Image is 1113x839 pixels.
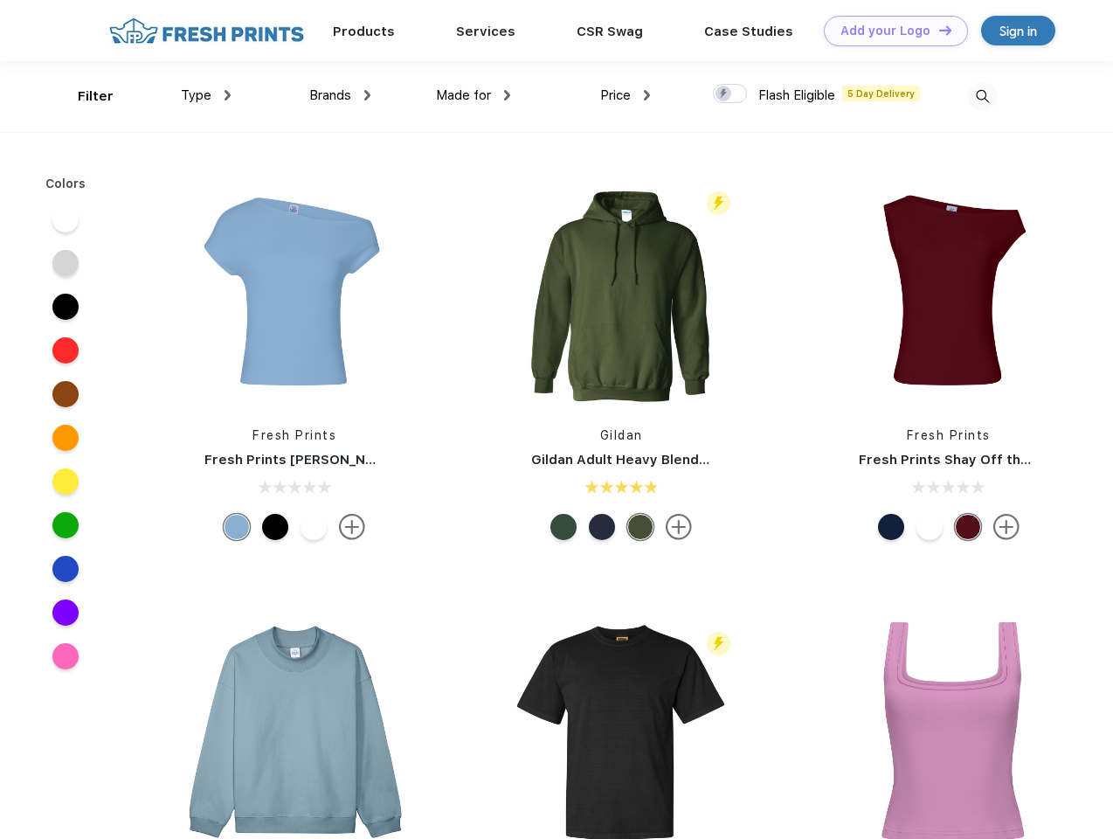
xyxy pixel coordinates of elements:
[842,86,920,101] span: 5 Day Delivery
[364,90,370,101] img: dropdown.png
[339,514,365,540] img: more.svg
[878,514,904,540] div: Navy
[301,514,327,540] div: White
[589,514,615,540] div: Ht Sprt Drk Navy
[181,87,211,103] span: Type
[666,514,692,540] img: more.svg
[707,632,730,655] img: flash_active_toggle.svg
[78,87,114,107] div: Filter
[600,87,631,103] span: Price
[644,90,650,101] img: dropdown.png
[955,514,981,540] div: Burgundy
[981,16,1055,45] a: Sign in
[993,514,1020,540] img: more.svg
[999,21,1037,41] div: Sign in
[456,24,515,39] a: Services
[104,16,309,46] img: fo%20logo%202.webp
[916,514,943,540] div: White
[833,177,1065,409] img: func=resize&h=266
[627,514,653,540] div: Military Green
[204,452,544,468] a: Fresh Prints [PERSON_NAME] Off the Shoulder Top
[968,82,997,111] img: desktop_search.svg
[531,452,913,468] a: Gildan Adult Heavy Blend 8 Oz. 50/50 Hooded Sweatshirt
[707,191,730,215] img: flash_active_toggle.svg
[577,24,643,39] a: CSR Swag
[333,24,395,39] a: Products
[504,90,510,101] img: dropdown.png
[907,428,991,442] a: Fresh Prints
[505,177,737,409] img: func=resize&h=266
[224,514,250,540] div: Light Blue
[225,90,231,101] img: dropdown.png
[309,87,351,103] span: Brands
[600,428,643,442] a: Gildan
[32,175,100,193] div: Colors
[840,24,930,38] div: Add your Logo
[758,87,835,103] span: Flash Eligible
[550,514,577,540] div: Hth Sp Drk Green
[436,87,491,103] span: Made for
[939,25,951,35] img: DT
[252,428,336,442] a: Fresh Prints
[262,514,288,540] div: Black
[178,177,411,409] img: func=resize&h=266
